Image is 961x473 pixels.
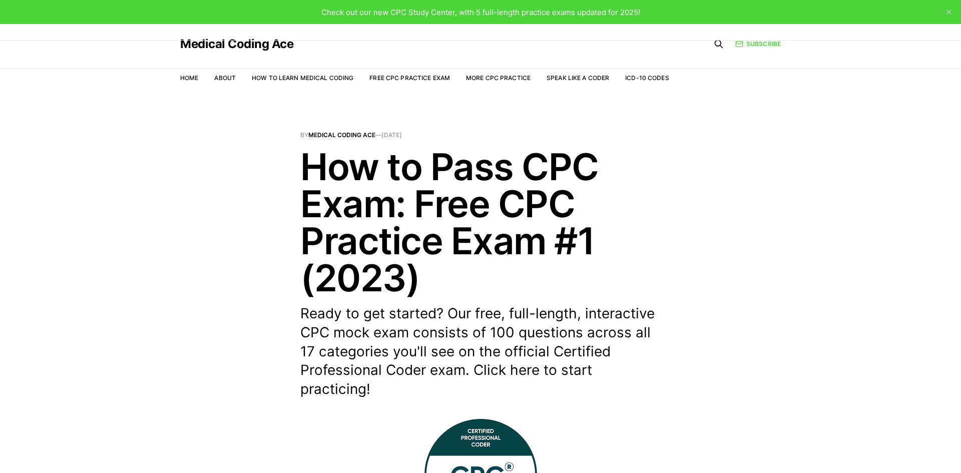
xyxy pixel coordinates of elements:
a: Free CPC Practice Exam [369,74,450,82]
a: How to Learn Medical Coding [252,74,353,82]
time: [DATE] [381,131,402,139]
a: Speak Like a Coder [547,74,609,82]
button: close [941,4,957,20]
a: ICD-10 Codes [625,74,669,82]
span: By — [300,132,661,138]
a: Medical Coding Ace [180,38,293,50]
a: About [214,74,236,82]
h1: How to Pass CPC Exam: Free CPC Practice Exam #1 (2023) [300,148,661,296]
span: Check out our new CPC Study Center, with 5 full-length practice exams updated for 2025! [321,8,640,17]
iframe: portal-trigger [798,424,961,473]
a: More CPC Practice [466,74,531,82]
a: Subscribe [735,39,781,49]
a: Home [180,74,198,82]
a: Medical Coding Ace [308,131,375,139]
p: Ready to get started? Our free, full-length, interactive CPC mock exam consists of 100 questions ... [300,304,661,399]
